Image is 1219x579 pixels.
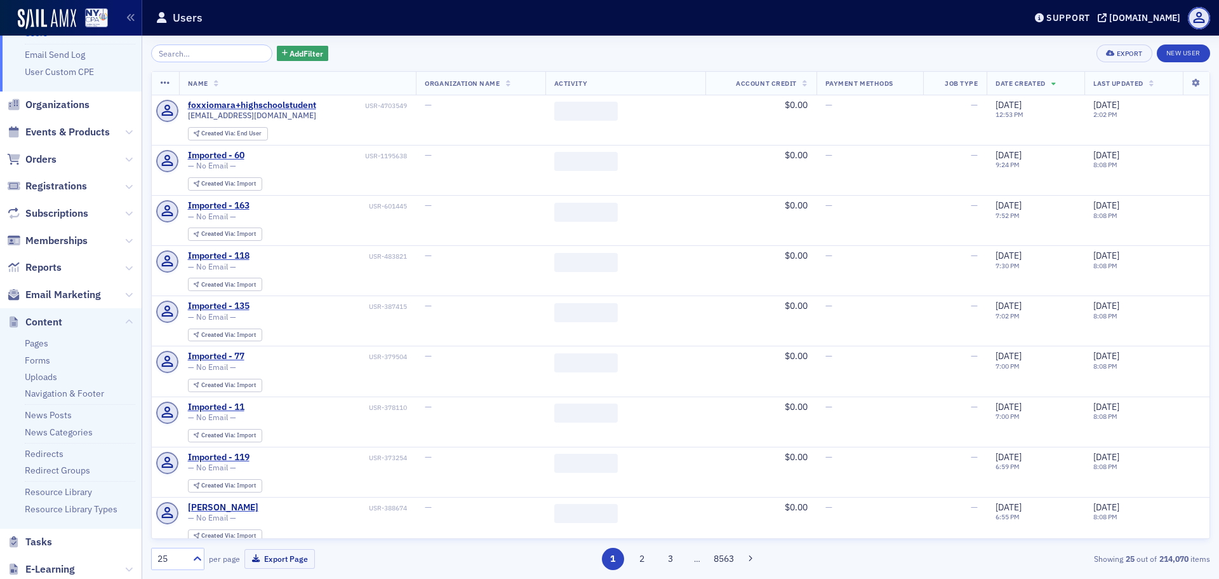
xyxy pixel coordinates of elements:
[188,177,262,191] div: Created Via: Import
[996,250,1022,261] span: [DATE]
[825,350,832,362] span: —
[25,98,90,112] span: Organizations
[25,465,90,476] a: Redirect Groups
[785,350,808,362] span: $0.00
[1093,412,1117,421] time: 8:08 PM
[7,125,110,139] a: Events & Products
[25,234,88,248] span: Memberships
[7,288,101,302] a: Email Marketing
[209,553,240,564] label: per page
[25,535,52,549] span: Tasks
[188,200,250,212] a: Imported - 163
[260,504,407,512] div: USR-388674
[25,355,50,366] a: Forms
[1093,261,1117,270] time: 8:08 PM
[425,451,432,463] span: —
[996,401,1022,412] span: [DATE]
[7,98,90,112] a: Organizations
[7,179,87,193] a: Registrations
[866,553,1210,564] div: Showing out of items
[188,79,208,88] span: Name
[188,379,262,392] div: Created Via: Import
[971,401,978,412] span: —
[1093,99,1119,111] span: [DATE]
[554,353,618,372] span: ‌
[425,79,500,88] span: Organization Name
[425,401,432,412] span: —
[251,202,407,210] div: USR-601445
[554,404,618,423] span: ‌
[825,501,832,513] span: —
[25,503,117,515] a: Resource Library Types
[25,448,63,460] a: Redirects
[1188,7,1210,29] span: Profile
[425,501,432,513] span: —
[188,100,316,111] a: foxxiomara+highschoolstudent
[201,330,237,339] span: Created Via :
[188,161,236,170] span: — No Email —
[188,429,262,442] div: Created Via: Import
[1093,512,1117,521] time: 8:08 PM
[251,303,407,311] div: USR-387415
[554,303,618,322] span: ‌
[996,110,1023,119] time: 12:53 PM
[825,401,832,412] span: —
[785,501,808,513] span: $0.00
[7,153,57,167] a: Orders
[785,200,808,211] span: $0.00
[971,350,978,362] span: —
[554,504,618,523] span: ‌
[201,431,237,439] span: Created Via :
[188,463,236,472] span: — No Email —
[602,548,624,570] button: 1
[188,502,258,514] div: [PERSON_NAME]
[554,203,618,222] span: ‌
[7,315,62,329] a: Content
[825,451,832,463] span: —
[825,149,832,161] span: —
[1093,311,1117,320] time: 8:08 PM
[188,250,250,262] a: Imported - 118
[1093,160,1117,169] time: 8:08 PM
[1093,462,1117,471] time: 8:08 PM
[201,531,237,540] span: Created Via :
[277,46,329,62] button: AddFilter
[996,512,1020,521] time: 6:55 PM
[554,253,618,272] span: ‌
[713,548,735,570] button: 8563
[25,388,104,399] a: Navigation & Footer
[1093,110,1117,119] time: 2:02 PM
[971,451,978,463] span: —
[425,149,432,161] span: —
[25,562,75,576] span: E-Learning
[1093,250,1119,261] span: [DATE]
[188,402,244,413] a: Imported - 11
[971,250,978,261] span: —
[151,44,272,62] input: Search…
[971,501,978,513] span: —
[7,234,88,248] a: Memberships
[785,300,808,311] span: $0.00
[996,200,1022,211] span: [DATE]
[25,315,62,329] span: Content
[188,452,250,463] a: Imported - 119
[201,280,237,289] span: Created Via :
[201,282,256,289] div: Import
[825,79,893,88] span: Payment Methods
[201,231,256,238] div: Import
[188,351,244,362] a: Imported - 77
[996,160,1020,169] time: 9:24 PM
[188,329,262,342] div: Created Via: Import
[785,451,808,463] span: $0.00
[996,451,1022,463] span: [DATE]
[188,127,268,140] div: Created Via: End User
[996,362,1020,371] time: 7:00 PM
[7,562,75,576] a: E-Learning
[945,79,978,88] span: Job Type
[25,371,57,383] a: Uploads
[188,301,250,312] a: Imported - 135
[25,426,93,438] a: News Categories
